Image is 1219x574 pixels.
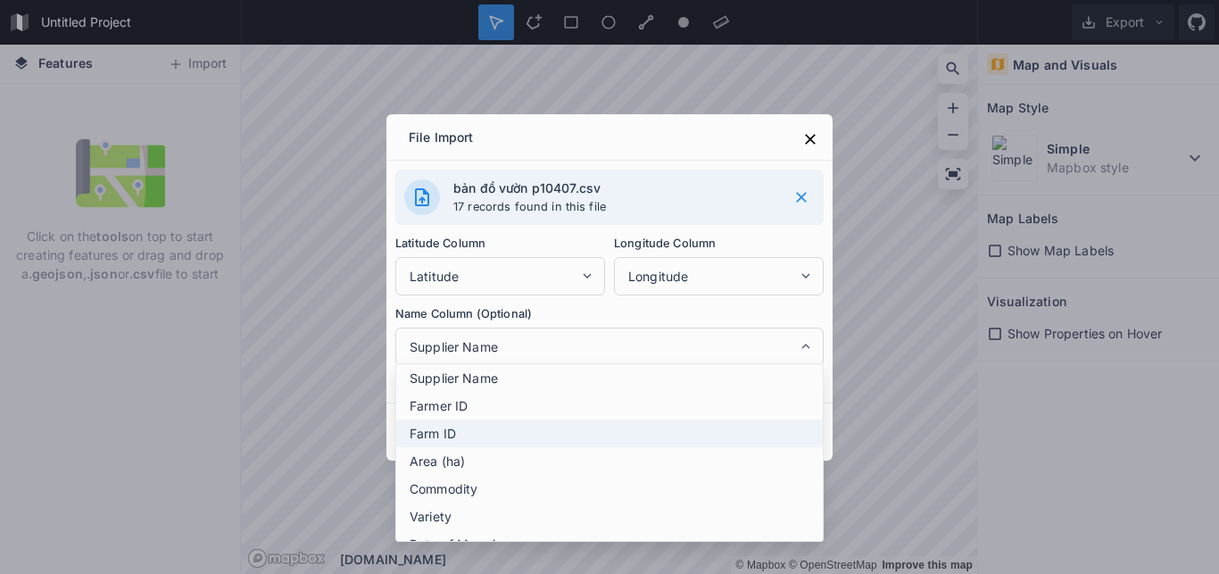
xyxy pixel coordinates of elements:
span: Latitude [410,267,579,286]
span: Farm ID [410,424,818,443]
label: Longitude Column [614,234,824,253]
div: File Import [395,119,487,160]
span: Farmer ID [410,396,818,415]
label: Name Column (Optional) [395,304,824,323]
h4: bản đồ vườn p10407.csv [453,179,775,197]
span: Supplier Name [410,369,818,387]
p: 17 records found in this file [453,197,775,216]
span: Date of Mapping [410,535,818,553]
span: Commodity [410,479,818,498]
span: Area (ha) [410,452,818,470]
span: Supplier Name [410,337,798,356]
span: Variety [410,507,818,526]
label: Latitude Column [395,234,605,253]
span: Longitude [628,267,798,286]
